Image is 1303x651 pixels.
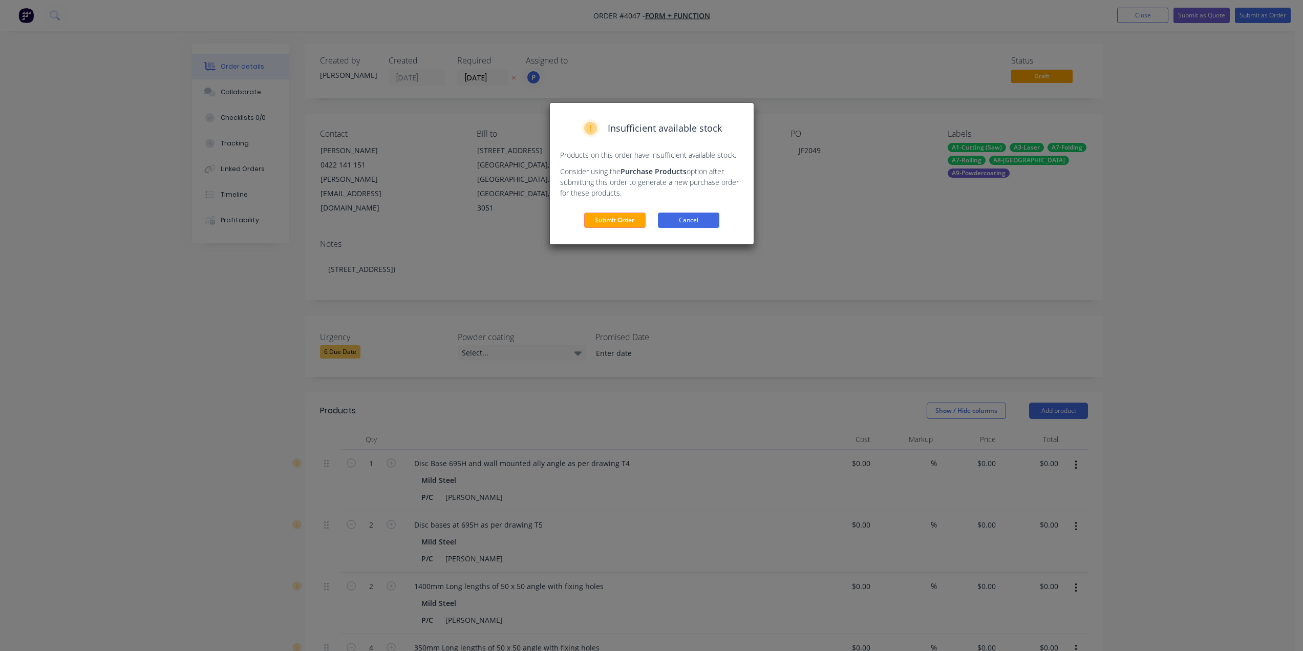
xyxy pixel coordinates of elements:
[584,213,646,228] button: Submit Order
[621,166,687,176] strong: Purchase Products
[658,213,719,228] button: Cancel
[560,166,743,198] p: Consider using the option after submitting this order to generate a new purchase order for these ...
[560,150,743,160] p: Products on this order have insufficient available stock.
[608,121,722,135] span: Insufficient available stock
